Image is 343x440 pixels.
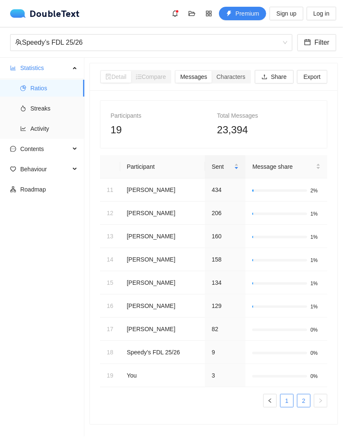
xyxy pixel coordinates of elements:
[30,80,78,97] span: Ratios
[311,235,321,240] span: 1%
[281,394,293,407] a: 1
[111,124,122,135] span: 19
[304,72,321,81] span: Export
[203,10,215,17] span: appstore
[120,294,205,318] td: [PERSON_NAME]
[267,398,273,403] span: left
[311,188,321,193] span: 2%
[219,7,266,20] button: thunderboltPremium
[111,111,211,120] div: Participants
[314,37,329,48] span: Filter
[120,271,205,294] td: [PERSON_NAME]
[120,248,205,271] td: [PERSON_NAME]
[311,327,321,332] span: 0%
[252,162,314,171] span: Message share
[246,155,327,178] th: Message share
[136,74,142,80] span: ordered-list
[10,186,16,192] span: apartment
[10,9,30,18] img: logo
[107,185,113,194] div: 11
[217,124,248,135] span: 23,394
[262,74,267,81] span: upload
[311,258,321,263] span: 1%
[217,111,317,120] div: Total Messages
[120,178,205,202] td: [PERSON_NAME]
[307,7,336,20] button: Log in
[15,35,287,51] span: Speedy’s FDL 25/26
[226,11,232,17] span: thunderbolt
[107,371,113,380] div: 19
[20,181,78,198] span: Roadmap
[205,225,246,248] td: 160
[105,74,111,80] span: file-search
[311,374,321,379] span: 0%
[169,10,181,17] span: bell
[205,248,246,271] td: 158
[216,73,245,80] span: Characters
[20,126,26,132] span: line-chart
[107,255,113,264] div: 14
[185,7,199,20] button: folder-open
[314,394,327,408] button: right
[205,271,246,294] td: 134
[314,394,327,408] li: Next Page
[20,140,70,157] span: Contents
[10,146,16,152] span: message
[20,59,70,76] span: Statistics
[107,278,113,287] div: 15
[30,120,78,137] span: Activity
[107,208,113,218] div: 12
[297,394,310,407] a: 2
[311,351,321,356] span: 0%
[202,7,216,20] button: appstore
[125,162,200,171] div: Participant
[107,232,113,241] div: 13
[263,394,277,408] li: Previous Page
[105,73,127,80] span: Detail
[304,39,311,47] span: calendar
[311,281,321,286] span: 1%
[20,161,70,178] span: Behaviour
[15,35,280,51] div: Speedy’s FDL 25/26
[186,10,198,17] span: folder-open
[10,65,16,71] span: bar-chart
[107,301,113,310] div: 16
[212,162,233,171] span: Sent
[120,318,205,341] td: [PERSON_NAME]
[20,105,26,111] span: fire
[15,39,22,46] span: team
[10,9,80,18] div: DoubleText
[180,73,207,80] span: Messages
[205,178,246,202] td: 434
[205,341,246,364] td: 9
[107,348,113,357] div: 18
[107,324,113,334] div: 17
[276,9,296,18] span: Sign up
[311,304,321,309] span: 1%
[136,73,166,80] span: Compare
[10,9,80,18] a: logoDoubleText
[311,211,321,216] span: 1%
[263,394,277,408] button: left
[255,70,293,84] button: uploadShare
[297,70,327,84] button: Export
[120,225,205,248] td: [PERSON_NAME]
[120,202,205,225] td: [PERSON_NAME]
[205,364,246,387] td: 3
[205,318,246,341] td: 82
[318,398,323,403] span: right
[205,202,246,225] td: 206
[297,34,336,51] button: calendarFilter
[10,166,16,172] span: heart
[120,364,205,387] td: ‎You
[313,9,329,18] span: Log in
[30,100,78,117] span: Streaks
[235,9,259,18] span: Premium
[20,85,26,91] span: pie-chart
[168,7,182,20] button: bell
[120,341,205,364] td: Speedy’s FDL 25/26
[205,294,246,318] td: 129
[271,72,286,81] span: Share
